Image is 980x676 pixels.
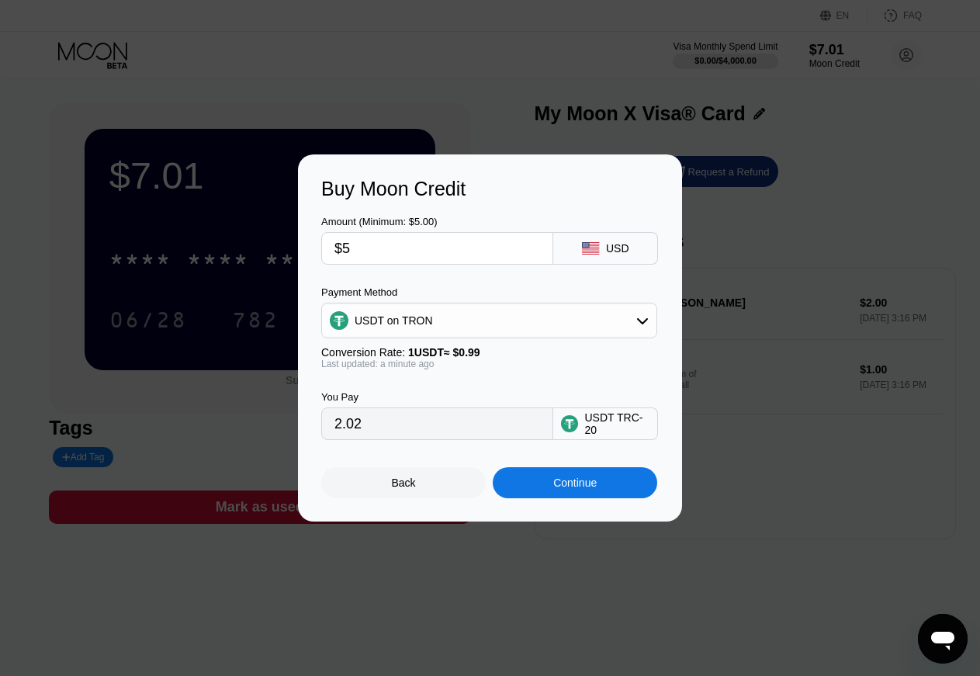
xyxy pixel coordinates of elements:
div: Last updated: a minute ago [321,359,657,369]
div: USDT TRC-20 [584,411,649,436]
div: Back [392,477,416,489]
div: USD [606,242,629,255]
div: Payment Method [321,286,657,298]
div: Amount (Minimum: $5.00) [321,216,553,227]
div: You Pay [321,391,553,403]
div: Conversion Rate: [321,346,657,359]
div: Back [321,467,486,498]
div: USDT on TRON [355,314,433,327]
input: $0.00 [334,233,540,264]
div: USDT on TRON [322,305,656,336]
div: Continue [553,477,597,489]
div: Continue [493,467,657,498]
span: 1 USDT ≈ $0.99 [408,346,480,359]
div: Buy Moon Credit [321,178,659,200]
iframe: Button to launch messaging window [918,614,968,664]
